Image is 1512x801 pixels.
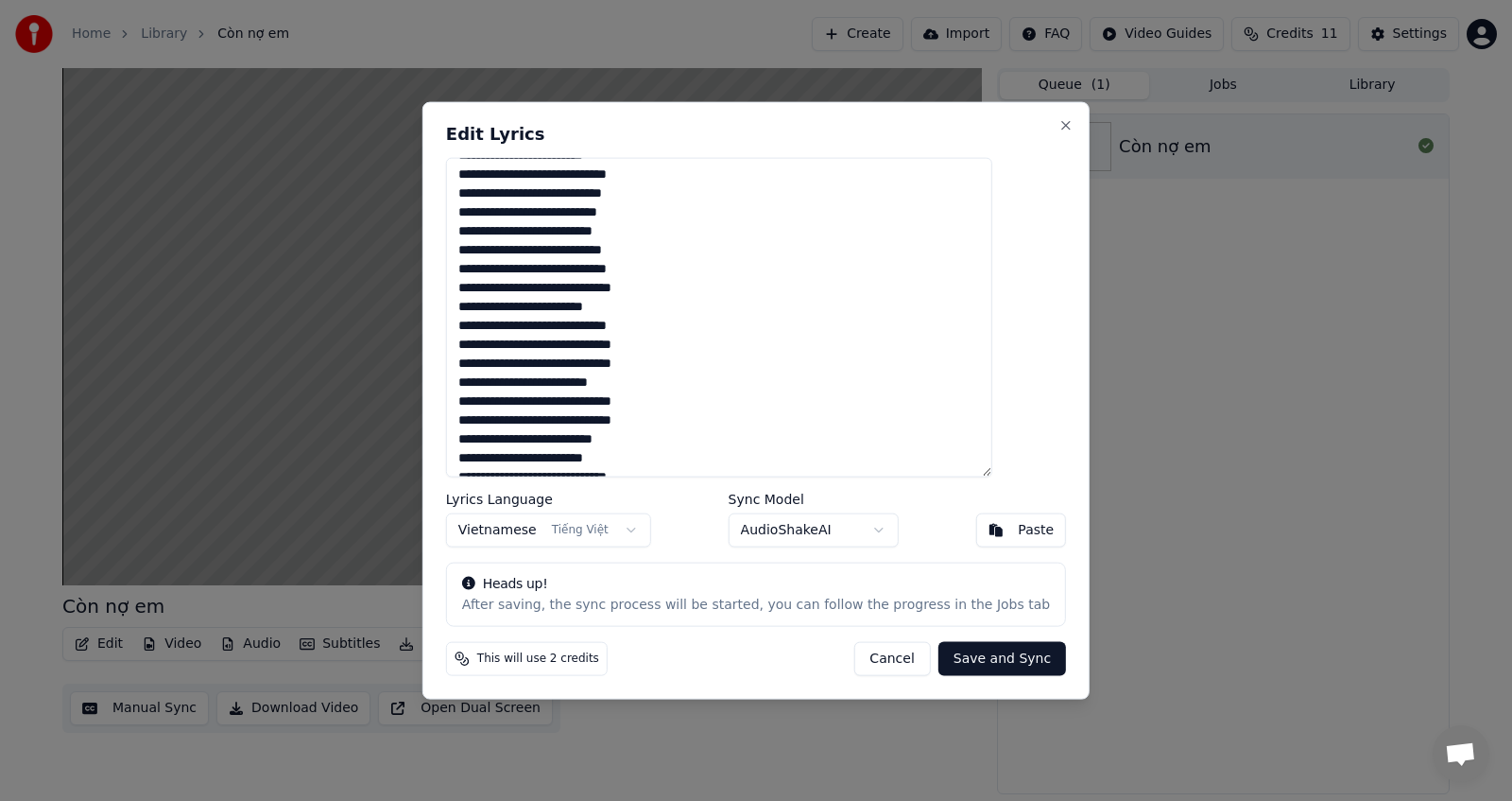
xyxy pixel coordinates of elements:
button: Save and Sync [938,642,1066,676]
button: Paste [975,514,1066,548]
button: Cancel [853,642,930,676]
h2: Edit Lyrics [446,125,1066,142]
div: Heads up! [462,575,1050,594]
label: Lyrics Language [446,493,651,506]
div: After saving, the sync process will be started, you can follow the progress in the Jobs tab [462,596,1050,615]
div: Paste [1018,521,1054,540]
label: Sync Model [729,493,899,506]
span: This will use 2 credits [477,652,599,667]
